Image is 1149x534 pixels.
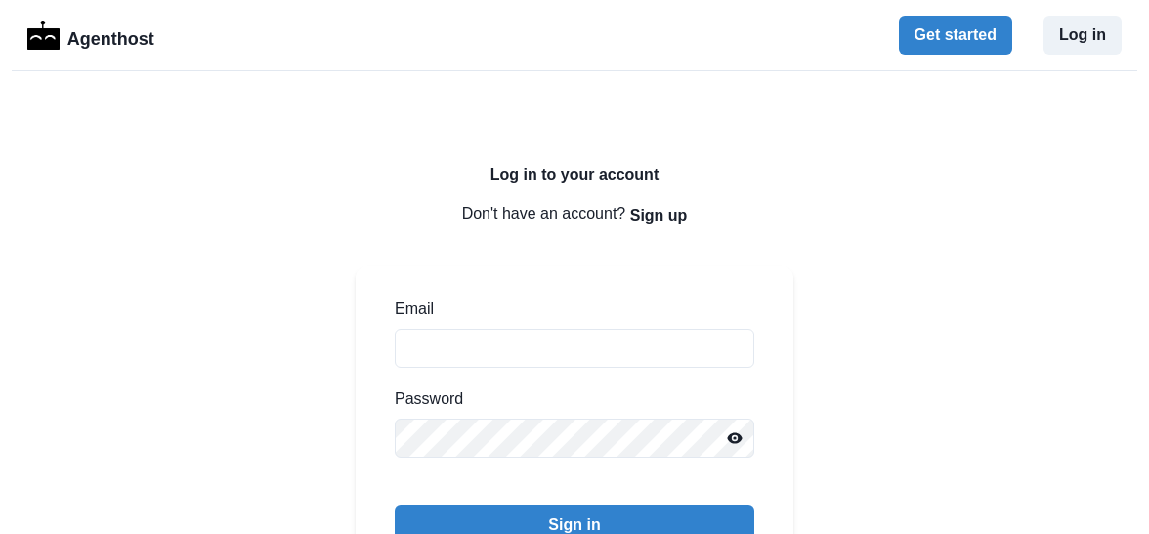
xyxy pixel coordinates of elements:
[630,196,688,235] button: Sign up
[27,21,60,50] img: Logo
[356,165,793,184] h2: Log in to your account
[899,16,1012,55] button: Get started
[356,196,793,235] p: Don't have an account?
[395,297,743,321] label: Email
[715,419,754,458] button: Reveal password
[1043,16,1122,55] button: Log in
[67,19,154,53] p: Agenthost
[395,387,743,411] label: Password
[27,19,154,53] a: LogoAgenthost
